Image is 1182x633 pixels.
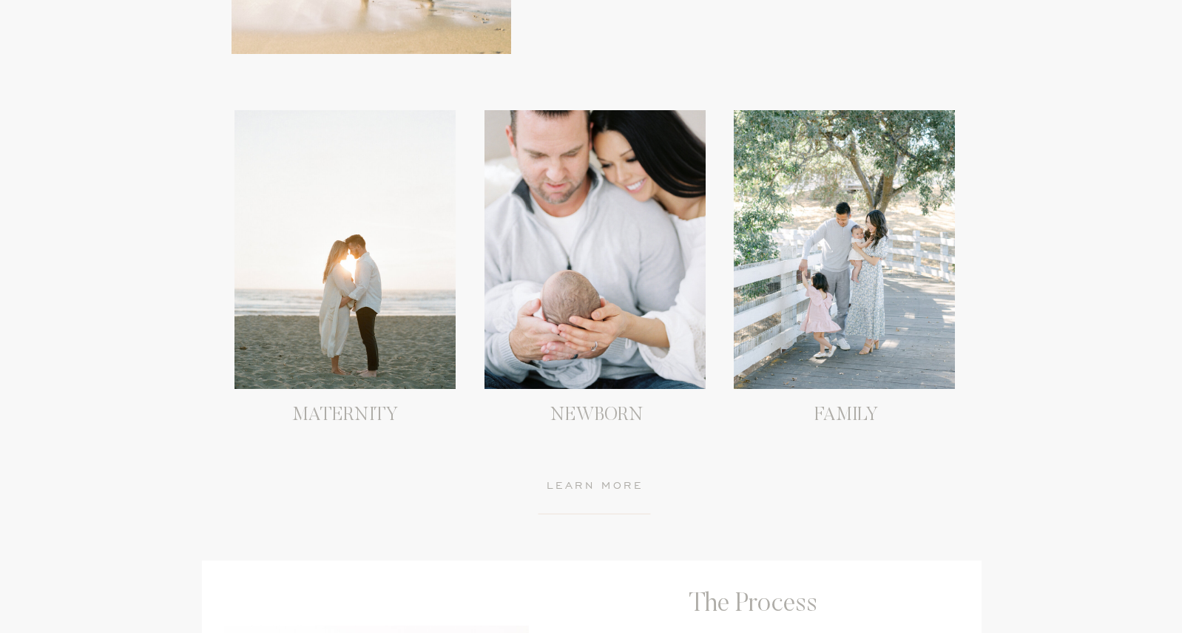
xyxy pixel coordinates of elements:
[233,405,457,432] h3: MATERNITY
[734,405,958,432] h3: FAMILY
[577,589,929,626] h1: The Process
[519,478,671,497] a: learn more
[484,405,709,432] h3: NEWBORN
